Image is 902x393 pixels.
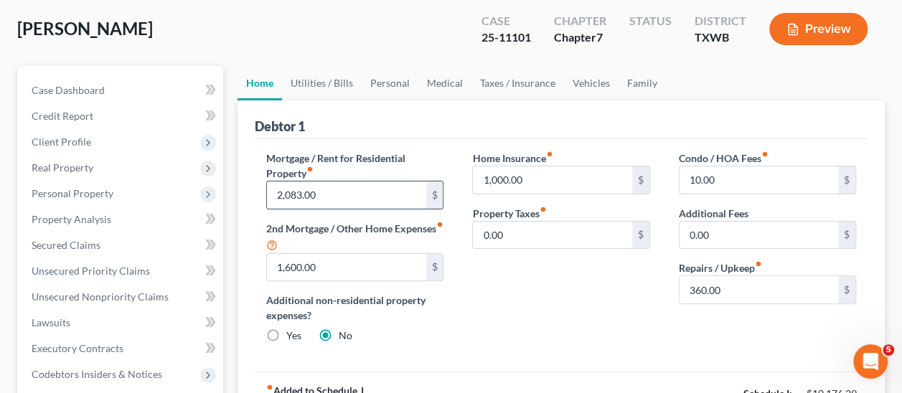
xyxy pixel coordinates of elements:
a: Case Dashboard [20,77,223,103]
a: Utilities / Bills [282,66,362,100]
div: Chapter [554,13,606,29]
a: Property Analysis [20,207,223,232]
div: $ [426,181,443,209]
a: Vehicles [564,66,619,100]
label: Property Taxes [472,206,546,221]
div: $ [632,222,649,249]
span: Secured Claims [32,239,100,251]
input: -- [473,166,631,194]
div: Debtor 1 [255,118,305,135]
div: Case [481,13,531,29]
a: Taxes / Insurance [471,66,564,100]
label: 2nd Mortgage / Other Home Expenses [266,221,443,253]
button: Preview [769,13,868,45]
div: $ [838,222,855,249]
a: Unsecured Priority Claims [20,258,223,284]
a: Credit Report [20,103,223,129]
span: Codebtors Insiders & Notices [32,368,162,380]
div: $ [838,276,855,303]
span: Real Property [32,161,93,174]
i: fiber_manual_record [755,260,762,267]
span: Executory Contracts [32,342,123,354]
span: Property Analysis [32,213,111,225]
div: Status [629,13,672,29]
a: Medical [418,66,471,100]
a: Personal [362,66,418,100]
i: fiber_manual_record [306,166,314,173]
a: Family [619,66,666,100]
iframe: Intercom live chat [853,344,888,379]
label: Yes [286,328,301,343]
label: Home Insurance [472,151,553,166]
div: 25-11101 [481,29,531,46]
label: Mortgage / Rent for Residential Property [266,151,443,181]
label: No [339,328,352,343]
i: fiber_manual_record [545,151,553,158]
input: -- [267,181,426,209]
a: Secured Claims [20,232,223,258]
div: TXWB [695,29,746,46]
i: fiber_manual_record [266,384,273,391]
div: District [695,13,746,29]
div: $ [632,166,649,194]
input: -- [680,276,838,303]
a: Unsecured Nonpriority Claims [20,284,223,310]
input: -- [267,254,426,281]
span: Case Dashboard [32,84,105,96]
span: Unsecured Priority Claims [32,265,150,277]
label: Repairs / Upkeep [679,260,762,275]
span: 5 [883,344,894,356]
span: 7 [596,30,603,44]
label: Additional Fees [679,206,748,221]
a: Executory Contracts [20,336,223,361]
i: fiber_manual_record [436,221,443,228]
a: Home [238,66,282,100]
input: -- [473,222,631,249]
input: -- [680,166,838,194]
i: fiber_manual_record [761,151,769,158]
span: Client Profile [32,136,91,148]
div: $ [426,254,443,281]
span: Unsecured Nonpriority Claims [32,290,169,303]
span: Lawsuits [32,316,70,328]
div: Chapter [554,29,606,46]
i: fiber_manual_record [539,206,546,213]
div: $ [838,166,855,194]
span: Credit Report [32,110,93,122]
a: Lawsuits [20,310,223,336]
span: Personal Property [32,187,113,199]
label: Condo / HOA Fees [679,151,769,166]
label: Additional non-residential property expenses? [266,293,443,323]
span: [PERSON_NAME] [17,18,153,39]
input: -- [680,222,838,249]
